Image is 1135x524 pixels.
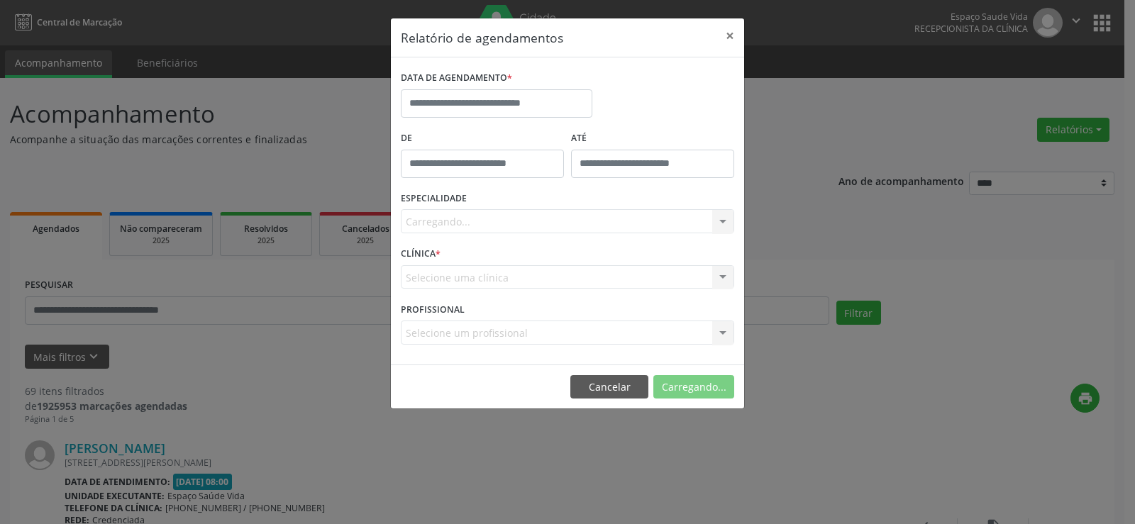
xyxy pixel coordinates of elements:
[570,375,648,399] button: Cancelar
[401,28,563,47] h5: Relatório de agendamentos
[401,67,512,89] label: DATA DE AGENDAMENTO
[401,299,465,320] label: PROFISSIONAL
[653,375,734,399] button: Carregando...
[401,188,467,210] label: ESPECIALIDADE
[401,128,564,150] label: De
[716,18,744,53] button: Close
[401,243,441,265] label: CLÍNICA
[571,128,734,150] label: ATÉ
